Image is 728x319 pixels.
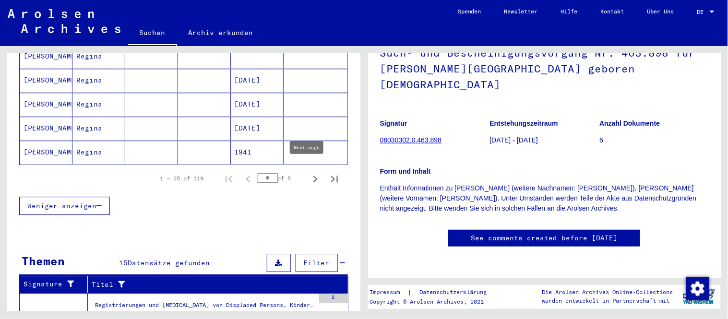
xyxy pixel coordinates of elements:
button: Next page [306,169,325,188]
mat-cell: [DATE] [231,69,284,92]
div: Titel [92,280,329,290]
mat-cell: Regina [72,117,125,140]
button: Last page [325,169,344,188]
button: Previous page [239,169,258,188]
mat-cell: Regina [72,69,125,92]
span: Filter [304,259,330,267]
mat-cell: [PERSON_NAME] [20,45,72,68]
a: Suchen [128,21,177,46]
p: [DATE] - [DATE] [489,135,599,145]
b: Anzahl Dokumente [599,119,660,127]
p: Copyright © Arolsen Archives, 2021 [370,297,498,306]
button: Weniger anzeigen [19,197,110,215]
img: Arolsen_neg.svg [8,9,120,33]
a: Datenschutzerklärung [412,287,498,297]
p: wurden entwickelt in Partnerschaft mit [542,296,673,305]
div: 1 – 25 of 119 [160,174,204,183]
mat-cell: [PERSON_NAME] [20,69,72,92]
img: yv_logo.png [681,284,717,308]
a: Impressum [370,287,407,297]
span: DE [697,9,708,15]
mat-cell: [DATE] [231,93,284,116]
b: Entstehungszeitraum [489,119,558,127]
mat-cell: Regina [72,93,125,116]
span: Datensätze gefunden [128,259,210,267]
a: Archiv erkunden [177,21,265,44]
button: First page [219,169,239,188]
div: Registrierungen und [MEDICAL_DATA] von Displaced Persons, Kindern und Vermissten > Aufenthalts- u... [95,301,314,314]
span: Weniger anzeigen [27,201,96,210]
mat-cell: 1941 [231,141,284,164]
mat-cell: [DATE] [231,117,284,140]
span: 15 [119,259,128,267]
a: 06030302.0.463.898 [380,136,442,144]
div: of 5 [258,174,306,183]
p: 6 [599,135,709,145]
div: Titel [92,277,339,292]
p: Die Arolsen Archives Online-Collections [542,288,673,296]
div: Signature [24,277,90,292]
img: Zustimmung ändern [686,277,709,300]
mat-cell: [PERSON_NAME] [20,141,72,164]
div: Signature [24,279,80,289]
b: Form und Inhalt [380,167,431,175]
a: See comments created before [DATE] [471,233,618,243]
mat-cell: [PERSON_NAME] [20,93,72,116]
h1: Such- und Bescheinigungsvorgang Nr. 463.898 für [PERSON_NAME][GEOGRAPHIC_DATA] geboren [DEMOGRAPH... [380,31,709,105]
button: Filter [296,254,338,272]
mat-cell: Regina [72,45,125,68]
div: | [370,287,498,297]
mat-cell: [PERSON_NAME] [20,117,72,140]
div: 2 [319,294,348,303]
div: Themen [22,252,65,270]
b: Signatur [380,119,407,127]
mat-cell: Regina [72,141,125,164]
p: Enthält Informationen zu [PERSON_NAME] (weitere Nachnamen: [PERSON_NAME]), [PERSON_NAME] (weitere... [380,183,709,213]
